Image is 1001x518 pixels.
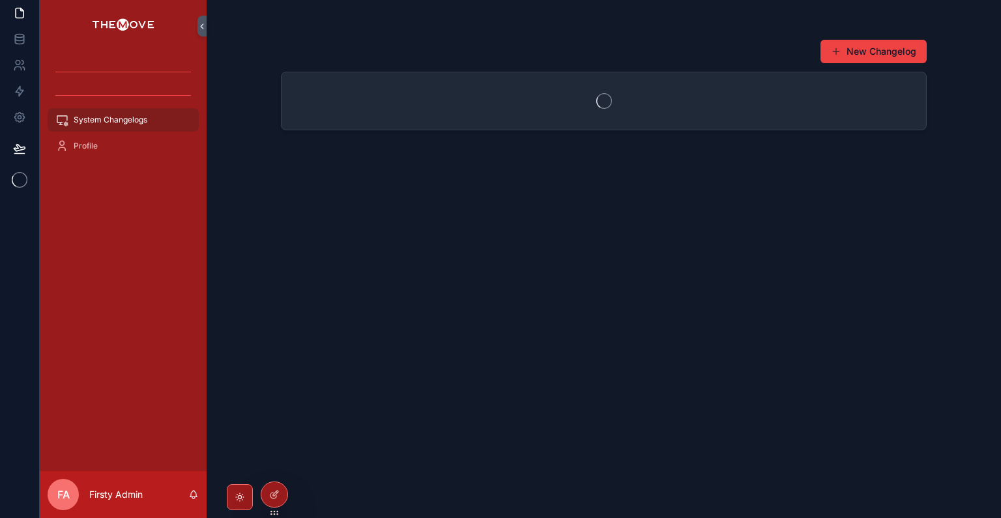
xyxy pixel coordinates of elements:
img: App logo [92,16,154,36]
span: FA [57,487,70,502]
span: Profile [74,141,98,151]
p: Firsty Admin [89,488,143,501]
button: New Changelog [820,40,927,63]
a: Profile [48,134,199,158]
a: System Changelogs [48,108,199,132]
span: System Changelogs [74,115,147,125]
div: scrollable content [40,52,207,175]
